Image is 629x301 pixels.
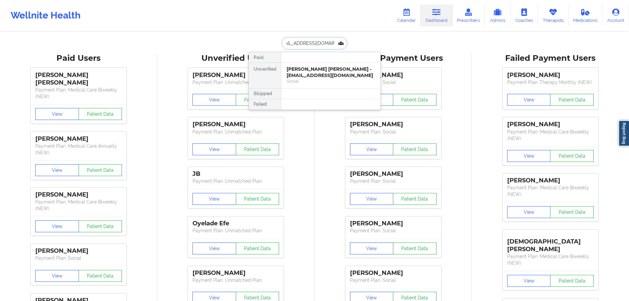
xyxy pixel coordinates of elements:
div: Skipped [249,89,281,99]
a: Report Bug [618,120,629,146]
button: Patient Data [79,270,122,282]
button: View [192,243,236,254]
div: [PERSON_NAME] [35,247,122,255]
p: Payment Plan : Unmatched Plan [192,277,279,283]
div: [PERSON_NAME] [PERSON_NAME] [35,71,122,87]
div: [PERSON_NAME] [507,71,594,79]
button: View [192,94,236,106]
div: [PERSON_NAME] [507,177,594,184]
div: [PERSON_NAME] [35,191,122,199]
div: [DEMOGRAPHIC_DATA][PERSON_NAME] [507,233,594,253]
button: View [35,220,79,232]
p: Payment Plan : Unmatched Plan [192,178,279,184]
button: View [507,206,551,218]
p: Payment Plan : Medical Care Biweekly (NEW) [507,184,594,198]
p: Payment Plan : Social [350,227,437,234]
a: Dashboard [421,5,452,26]
div: Failed Payment Users [476,53,624,63]
p: Payment Plan : Social [350,79,437,86]
button: Patient Data [236,143,279,155]
div: Skipped Payment Users [319,53,467,63]
button: View [350,143,394,155]
button: View [350,193,394,205]
div: Paid Users [5,53,153,63]
button: Patient Data [550,275,594,287]
button: Patient Data [550,94,594,106]
button: View [35,108,79,120]
div: [PERSON_NAME] [192,121,279,128]
div: [PERSON_NAME] [192,71,279,79]
p: Payment Plan : Social [350,178,437,184]
p: Payment Plan : Unmatched Plan [192,129,279,135]
div: [PERSON_NAME] [350,71,437,79]
a: Calendar [392,5,421,26]
p: Payment Plan : Medical Care Biweekly (NEW) [507,253,594,266]
button: View [35,270,79,282]
button: Patient Data [79,108,122,120]
a: Medications [569,5,603,26]
p: Payment Plan : Therapy Monthly (NEW) [507,79,594,86]
a: Admins [485,5,510,26]
div: Oyelade Efe [192,220,279,227]
button: Patient Data [236,94,279,106]
button: View [507,94,551,106]
div: Unverified [249,63,281,89]
button: Patient Data [236,193,279,205]
div: [PERSON_NAME] [507,121,594,128]
div: [PERSON_NAME] [350,269,437,277]
div: JB [192,170,279,178]
button: Patient Data [393,243,437,254]
button: Patient Data [79,220,122,232]
p: Payment Plan : Medical Care Biweekly (NEW) [35,199,122,212]
div: [PERSON_NAME] [35,135,122,143]
p: Payment Plan : Medical Care Annually (NEW) [35,143,122,156]
button: View [507,150,551,162]
p: Payment Plan : Unmatched Plan [192,79,279,86]
button: View [350,243,394,254]
div: Social [287,78,375,84]
div: Paid [249,52,281,63]
a: Therapists [538,5,569,26]
a: Account [602,5,629,26]
button: View [192,143,236,155]
button: Patient Data [236,243,279,254]
p: Payment Plan : Unmatched Plan [192,227,279,234]
div: [PERSON_NAME] [350,220,437,227]
div: [PERSON_NAME] [192,269,279,277]
p: Payment Plan : Medical Care Biweekly (NEW) [507,129,594,142]
div: [PERSON_NAME] [350,121,437,128]
button: Patient Data [550,150,594,162]
div: [PERSON_NAME] [PERSON_NAME] - [EMAIL_ADDRESS][DOMAIN_NAME] [287,66,375,78]
p: Payment Plan : Social [350,129,437,135]
p: Payment Plan : Medical Care Biweekly (NEW) [35,87,122,100]
button: View [35,164,79,176]
div: Unverified Users [162,53,310,63]
a: Coaches [510,5,538,26]
button: Patient Data [393,143,437,155]
button: Patient Data [550,206,594,218]
button: Patient Data [393,193,437,205]
button: View [507,275,551,287]
div: [PERSON_NAME] [350,170,437,178]
a: Prescribers [452,5,485,26]
p: Payment Plan : Social [35,255,122,261]
button: View [192,193,236,205]
p: Payment Plan : Social [350,277,437,283]
button: Patient Data [393,94,437,106]
button: Patient Data [79,164,122,176]
div: Failed [249,99,281,110]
